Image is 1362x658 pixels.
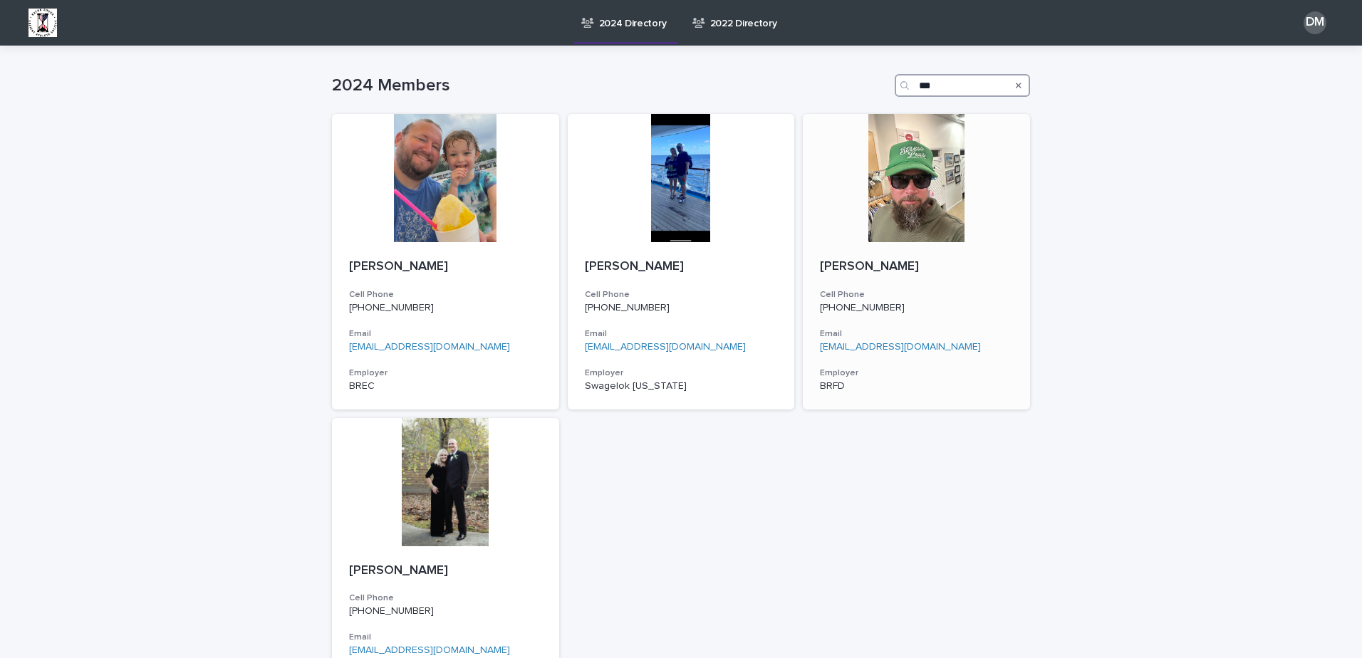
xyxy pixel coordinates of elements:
p: [PERSON_NAME] [349,259,542,275]
a: [PERSON_NAME]Cell Phone[PHONE_NUMBER]Email[EMAIL_ADDRESS][DOMAIN_NAME]EmployerBREC [332,114,559,409]
a: [PHONE_NUMBER] [585,303,670,313]
a: [PHONE_NUMBER] [820,303,905,313]
img: BsxibNoaTPe9uU9VL587 [28,9,57,37]
input: Search [895,74,1030,97]
h1: 2024 Members [332,75,889,96]
h3: Email [349,632,542,643]
a: [EMAIL_ADDRESS][DOMAIN_NAME] [349,342,510,352]
a: [EMAIL_ADDRESS][DOMAIN_NAME] [349,645,510,655]
p: [PERSON_NAME] [349,563,542,579]
h3: Cell Phone [349,592,542,604]
a: [EMAIL_ADDRESS][DOMAIN_NAME] [585,342,746,352]
a: [PHONE_NUMBER] [349,606,434,616]
a: [PERSON_NAME]Cell Phone[PHONE_NUMBER]Email[EMAIL_ADDRESS][DOMAIN_NAME]EmployerSwagelok [US_STATE] [568,114,795,409]
p: BRFD [820,380,1013,392]
h3: Cell Phone [349,289,542,301]
p: [PERSON_NAME] [585,259,778,275]
p: Swagelok [US_STATE] [585,380,778,392]
a: [PERSON_NAME]Cell Phone[PHONE_NUMBER]Email[EMAIL_ADDRESS][DOMAIN_NAME]EmployerBRFD [803,114,1030,409]
p: [PERSON_NAME] [820,259,1013,275]
a: [PHONE_NUMBER] [349,303,434,313]
h3: Employer [820,367,1013,379]
h3: Email [349,328,542,340]
p: BREC [349,380,542,392]
h3: Email [820,328,1013,340]
h3: Employer [349,367,542,379]
h3: Cell Phone [585,289,778,301]
h3: Cell Phone [820,289,1013,301]
a: [EMAIL_ADDRESS][DOMAIN_NAME] [820,342,981,352]
h3: Email [585,328,778,340]
div: DM [1304,11,1326,34]
h3: Employer [585,367,778,379]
